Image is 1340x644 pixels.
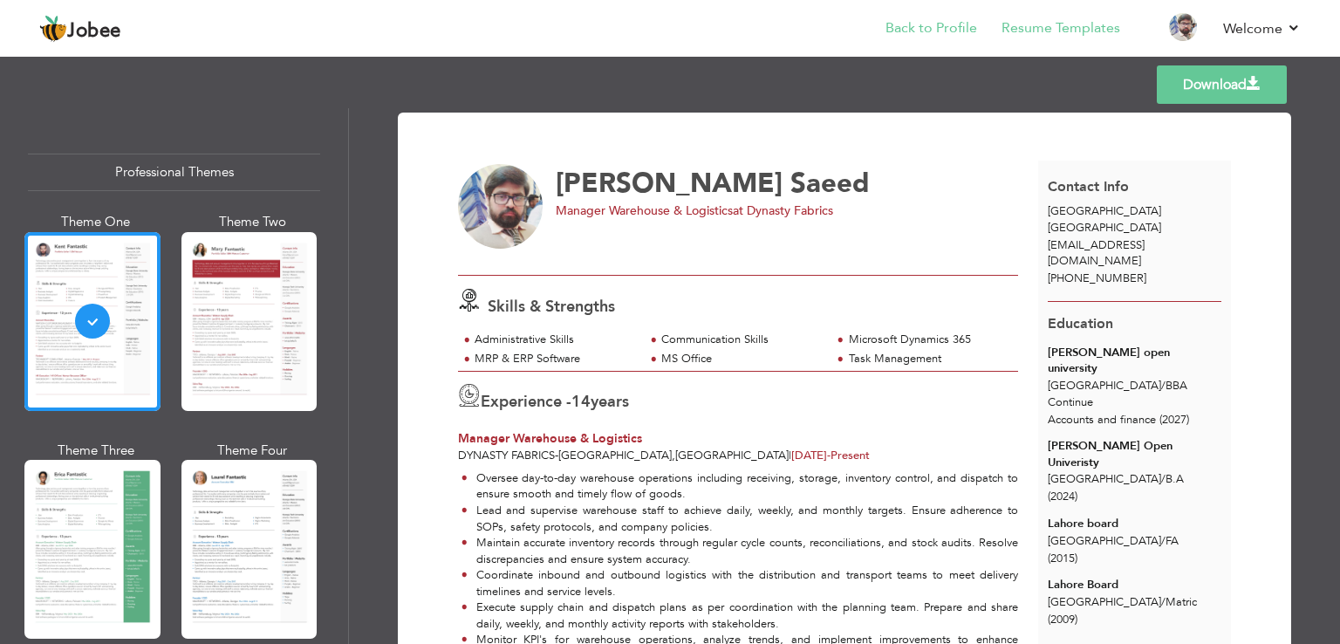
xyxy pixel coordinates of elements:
span: [GEOGRAPHIC_DATA] [1048,203,1161,219]
span: [PERSON_NAME] [556,165,783,202]
div: Theme Four [185,442,321,460]
span: Manager Warehouse & Logistics [556,202,733,219]
li: Execute supply chain and dispatch plans as per coordination with the planning team. Prepare and s... [461,599,1018,632]
li: Coordinate inbound and outbound logistics with the distribution and transport teams to meet deliv... [461,567,1018,599]
span: [GEOGRAPHIC_DATA] B.A [1048,471,1184,487]
span: - [827,448,831,463]
span: (2009) [1048,612,1077,627]
span: / [1161,378,1166,394]
div: Lahore board [1048,516,1221,532]
a: Resume Templates [1002,18,1120,38]
div: [PERSON_NAME] open university [1048,345,1221,377]
span: [GEOGRAPHIC_DATA] Matric [1048,594,1197,610]
span: [EMAIL_ADDRESS][DOMAIN_NAME] [1048,237,1145,270]
span: / [1161,594,1166,610]
span: (2015) [1048,551,1077,566]
li: Maintain accurate inventory records through regular cycle counts, reconciliations, and stock audi... [461,535,1018,567]
div: Theme Three [28,442,164,460]
span: Contact Info [1048,177,1129,196]
span: [GEOGRAPHIC_DATA] FA [1048,533,1179,549]
span: Saeed [790,165,870,202]
div: Lahore Board [1048,577,1221,593]
div: Professional Themes [28,154,320,191]
span: , [672,448,675,463]
span: / [1161,533,1166,549]
div: MRP & ERP Software [475,351,634,367]
span: (2027) [1159,412,1189,428]
span: Jobee [67,22,121,41]
div: Theme One [28,213,164,231]
span: [GEOGRAPHIC_DATA] [558,448,672,463]
div: Communication Skills [661,332,821,348]
div: Theme Two [185,213,321,231]
span: [GEOGRAPHIC_DATA] [1048,220,1161,236]
span: Accounts and finance [1048,412,1156,428]
span: at Dynasty Fabrics [733,202,833,219]
span: Experience - [481,391,571,413]
span: Manager Warehouse & Logistics [458,430,642,447]
img: jobee.io [39,15,67,43]
div: Administrative Skills [475,332,634,348]
img: Profile Img [1169,13,1197,41]
a: Download [1157,65,1287,104]
li: Oversee day-to-day warehouse operations including receiving, storage, inventory control, and disp... [461,470,1018,503]
span: 14 [571,391,591,413]
span: [GEOGRAPHIC_DATA] [675,448,789,463]
span: [PHONE_NUMBER] [1048,271,1146,286]
span: | [789,448,791,463]
a: Back to Profile [885,18,977,38]
span: - [555,448,558,463]
span: Dynasty Fabrics [458,448,555,463]
li: Lead and supervise warehouse staff to achieve daily, weekly, and monthly targets. Ensure adherenc... [461,503,1018,535]
div: Task Management [849,351,1008,367]
span: Present [791,448,870,463]
a: Jobee [39,15,121,43]
span: [DATE] [791,448,831,463]
span: / [1161,471,1166,487]
div: [PERSON_NAME] Open Univeristy [1048,438,1221,470]
span: Skills & Strengths [488,296,615,318]
label: years [571,391,629,414]
a: Welcome [1223,18,1301,39]
img: No image [458,164,544,250]
span: (2024) [1048,489,1077,504]
div: Microsoft Dynamics 365 [849,332,1008,348]
span: [GEOGRAPHIC_DATA] BBA Continue [1048,378,1187,410]
div: MS Office [661,351,821,367]
span: Education [1048,314,1113,333]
